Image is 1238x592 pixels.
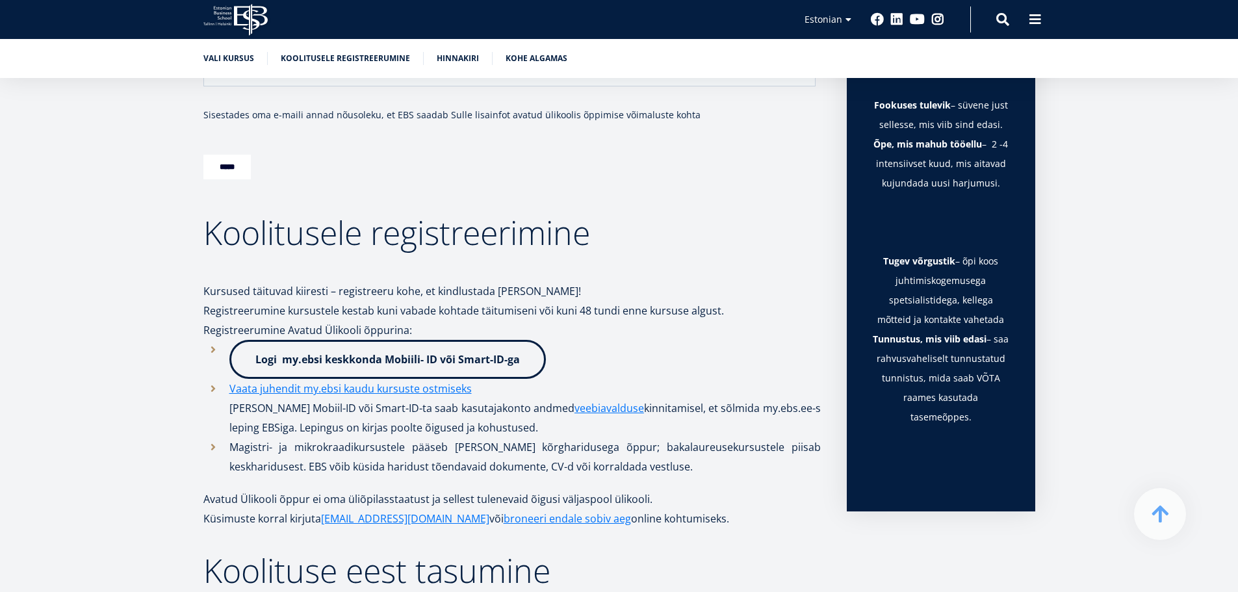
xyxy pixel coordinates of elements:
h2: Koolitusele registreerimine [203,216,821,249]
a: Facebook [871,13,884,26]
p: – 2 -4 intensiivset kuud, mis aitavad kujundada uusi harjumusi. [873,135,1009,193]
h1: – süvene just sellesse, mis viib sind edasi. [873,96,1009,135]
p: Kursused täituvad kiiresti – registreeru kohe, et kindlustada [PERSON_NAME]! Registreerumine kurs... [203,262,821,340]
a: Youtube [910,13,925,26]
strong: Tugev võrgustik [883,255,955,267]
a: Linkedin [890,13,903,26]
a: Vali kursus [203,52,254,65]
a: Hinnakiri [437,52,479,65]
a: [EMAIL_ADDRESS][DOMAIN_NAME] [321,509,489,528]
strong: Õpe, mis mahub tööellu [873,138,982,150]
a: Instagram [931,13,944,26]
strong: Tunnustus, mis viib edasi [873,333,987,345]
a: veebiavalduse [574,398,644,418]
li: – saa rahvusvaheliselt tunnustatud tunnistus, mida saab VÕTA raames kasutada tasemeõppes. [873,329,1009,427]
a: Koolitusele registreerumine [281,52,410,65]
a: broneeri endale sobiv aeg [504,509,631,528]
a: Logi my.ebsi keskkonda Mobiili- ID või Smart-ID-ga [229,340,546,379]
h2: Koolituse eest tasumine [203,554,821,587]
a: Kohe algamas [506,52,567,65]
a: Vaata juhendit my.ebsi kaudu kursuste ostmiseks [229,379,472,398]
p: Avatud Ülikooli õppur ei oma üliõpilasstaatust ja sellest tulenevaid õigusi väljaspool ülikooli. ... [203,489,821,528]
strong: Fookuses tulevik [874,99,951,111]
span: First name [309,1,350,12]
li: Magistri- ja mikrokraadikursustele pääseb [PERSON_NAME] kõrgharidusega õppur; bakalaureusekursust... [203,437,821,476]
li: [PERSON_NAME] Mobiil-ID või Smart-ID-ta saab kasutajakonto andmed kinnitamisel, et sõlmida my.ebs... [203,379,821,437]
li: – õpi koos juhtimiskogemusega spetsialistidega, kellega mõtteid ja kontakte vahetada [873,251,1009,329]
